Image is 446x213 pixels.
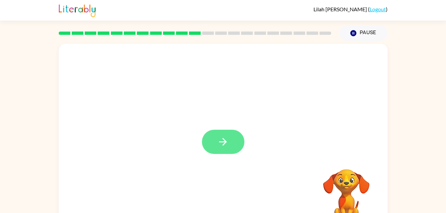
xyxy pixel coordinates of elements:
[339,26,388,41] button: Pause
[59,3,96,17] img: Literably
[370,6,386,12] a: Logout
[313,6,388,12] div: ( )
[313,6,368,12] span: Lilah [PERSON_NAME]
